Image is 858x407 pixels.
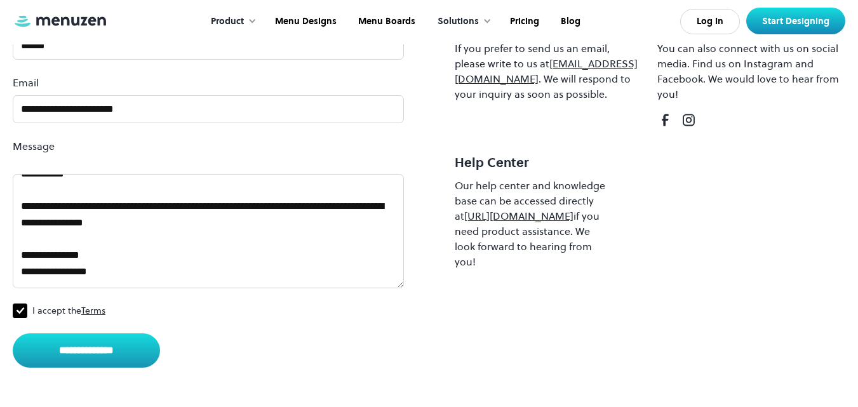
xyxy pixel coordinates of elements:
div: Product [198,2,263,41]
a: Menu Designs [263,2,346,41]
span: I accept the [32,305,105,316]
a: Blog [549,2,590,41]
div: Our help center and knowledge base can be accessed directly at if you need product assistance. We... [455,178,607,269]
a: Terms [81,304,105,317]
label: Message [13,138,404,154]
label: Email [13,75,404,90]
div: If you prefer to send us an email, please write to us at . We will respond to your inquiry as soo... [455,41,643,102]
div: Solutions [438,15,479,29]
a: Start Designing [746,8,845,34]
form: Contact 11 Form [13,11,404,368]
a: Menu Boards [346,2,425,41]
h4: Help Center [455,154,643,171]
a: Pricing [498,2,549,41]
div: You can also connect with us on social media. Find us on Instagram and Facebook. We would love to... [657,41,845,102]
div: Product [211,15,244,29]
a: [URL][DOMAIN_NAME] [464,209,573,223]
div: Solutions [425,2,498,41]
a: Log In [680,9,740,34]
a: [EMAIL_ADDRESS][DOMAIN_NAME] [455,57,638,86]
